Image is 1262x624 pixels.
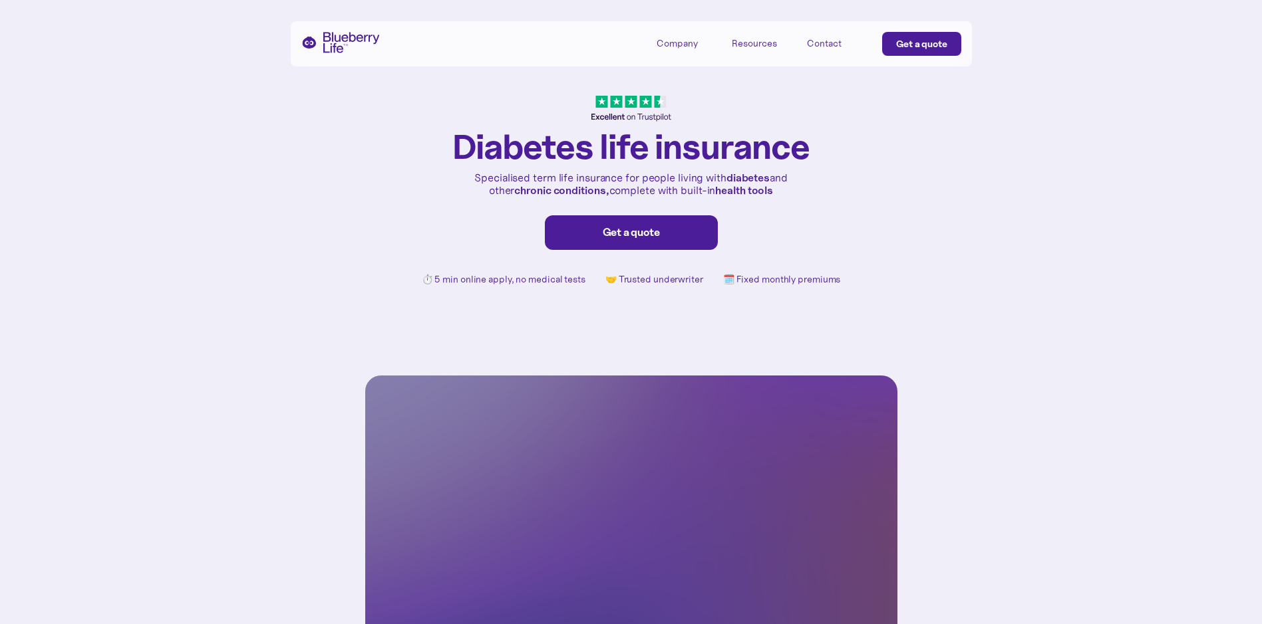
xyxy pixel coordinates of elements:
[301,32,380,53] a: home
[807,32,867,54] a: Contact
[807,38,842,49] div: Contact
[896,37,947,51] div: Get a quote
[732,32,792,54] div: Resources
[472,171,791,197] p: Specialised term life insurance for people living with and other complete with built-in
[514,183,609,197] strong: chronic conditions,
[422,274,585,285] p: ⏱️ 5 min online apply, no medical tests
[723,274,841,285] p: 🗓️ Fixed monthly premiums
[882,32,961,56] a: Get a quote
[559,226,704,239] div: Get a quote
[657,32,716,54] div: Company
[726,171,770,184] strong: diabetes
[657,38,698,49] div: Company
[605,274,703,285] p: 🤝 Trusted underwriter
[452,128,810,165] h1: Diabetes life insurance
[715,183,773,197] strong: health tools
[732,38,777,49] div: Resources
[545,215,718,250] a: Get a quote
